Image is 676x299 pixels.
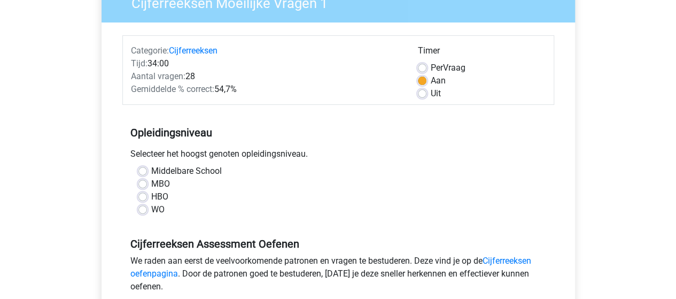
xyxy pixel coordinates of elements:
label: Aan [431,74,446,87]
label: Middelbare School [151,165,222,178]
h5: Cijferreeksen Assessment Oefenen [130,237,546,250]
a: Cijferreeksen [169,45,217,56]
div: Timer [418,44,546,62]
h5: Opleidingsniveau [130,122,546,143]
span: Gemiddelde % correct: [131,84,214,94]
span: Per [431,63,443,73]
div: We raden aan eerst de veelvoorkomende patronen en vragen te bestuderen. Deze vind je op de . Door... [122,255,554,297]
div: 54,7% [123,83,410,96]
label: Vraag [431,62,465,74]
div: 28 [123,70,410,83]
label: HBO [151,190,168,203]
span: Categorie: [131,45,169,56]
div: 34:00 [123,57,410,70]
label: WO [151,203,165,216]
label: MBO [151,178,170,190]
span: Tijd: [131,58,147,68]
label: Uit [431,87,441,100]
span: Aantal vragen: [131,71,185,81]
div: Selecteer het hoogst genoten opleidingsniveau. [122,148,554,165]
